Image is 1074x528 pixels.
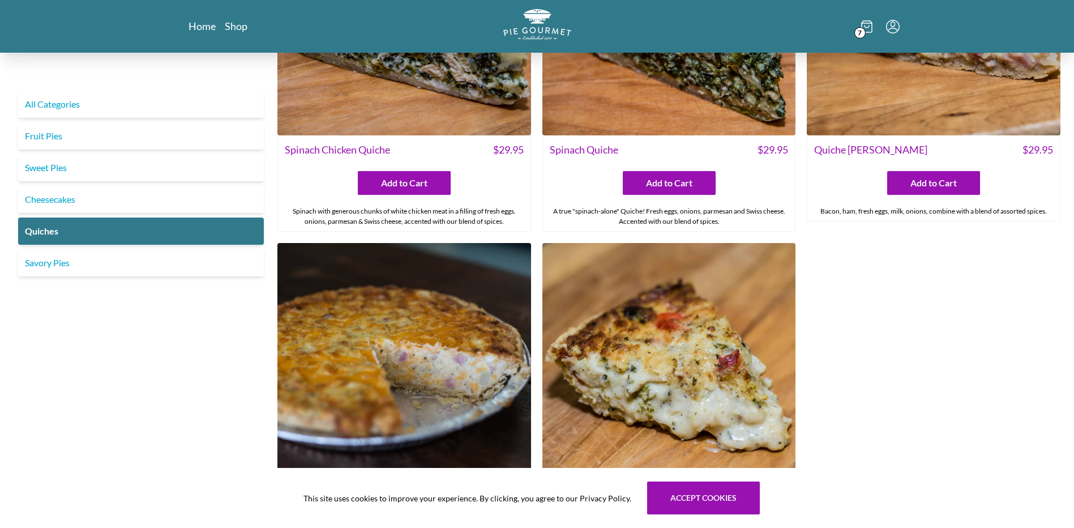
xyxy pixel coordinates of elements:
a: Logo [503,9,571,44]
span: $ 29.95 [758,142,788,157]
span: Quiche [PERSON_NAME] [814,142,927,157]
a: All Categories [18,91,264,118]
span: Add to Cart [910,176,957,190]
a: Fruit Pies [18,122,264,150]
a: Quiches [18,218,264,245]
span: $ 29.95 [1022,142,1053,157]
img: Broccoli-Cauliflower Quiche [542,243,796,497]
span: $ 29.95 [493,142,524,157]
span: Spinach Chicken Quiche [285,142,390,157]
button: Add to Cart [358,171,451,195]
div: Spinach with generous chunks of white chicken meat in a filling of fresh eggs. onions, parmesan &... [278,202,530,231]
span: 7 [854,27,866,39]
span: Add to Cart [646,176,692,190]
a: Shop [225,19,247,33]
div: A true "spinach-alone" Quiche! Fresh eggs, onions, parmesan and Swiss cheese. Accented with our b... [543,202,795,231]
span: This site uses cookies to improve your experience. By clicking, you agree to our Privacy Policy. [303,492,631,504]
button: Accept cookies [647,482,760,514]
a: Home [189,19,216,33]
a: Savory Pies [18,249,264,276]
button: Add to Cart [887,171,980,195]
button: Menu [886,20,900,33]
button: Add to Cart [623,171,716,195]
a: Sweet Pies [18,154,264,181]
a: Cheesecakes [18,186,264,213]
div: Bacon, ham, fresh eggs, milk, onions, combine with a blend of assorted spices. [807,202,1060,221]
span: Add to Cart [381,176,427,190]
img: Potato & Ham Quiche [277,243,531,497]
img: logo [503,9,571,40]
span: Spinach Quiche [550,142,618,157]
